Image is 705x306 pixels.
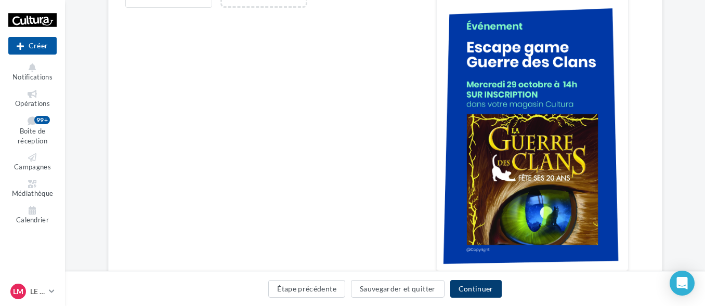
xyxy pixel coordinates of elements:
span: Boîte de réception [18,127,47,145]
a: Médiathèque [8,178,57,200]
p: LE MANS [30,286,45,297]
a: Campagnes [8,151,57,174]
a: Calendrier [8,204,57,227]
button: Étape précédente [268,280,345,298]
span: LM [13,286,23,297]
span: Calendrier [16,216,49,224]
div: Nouvelle campagne [8,37,57,55]
span: Médiathèque [12,189,54,197]
button: Sauvegarder et quitter [351,280,445,298]
div: 99+ [34,116,50,124]
button: Continuer [450,280,502,298]
a: Opérations [8,88,57,110]
a: LM LE MANS [8,282,57,301]
button: Créer [8,37,57,55]
a: Boîte de réception99+ [8,114,57,147]
div: Open Intercom Messenger [670,271,695,296]
span: Notifications [12,73,53,81]
span: Opérations [15,99,50,108]
span: Campagnes [14,163,51,171]
button: Notifications [8,61,57,84]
